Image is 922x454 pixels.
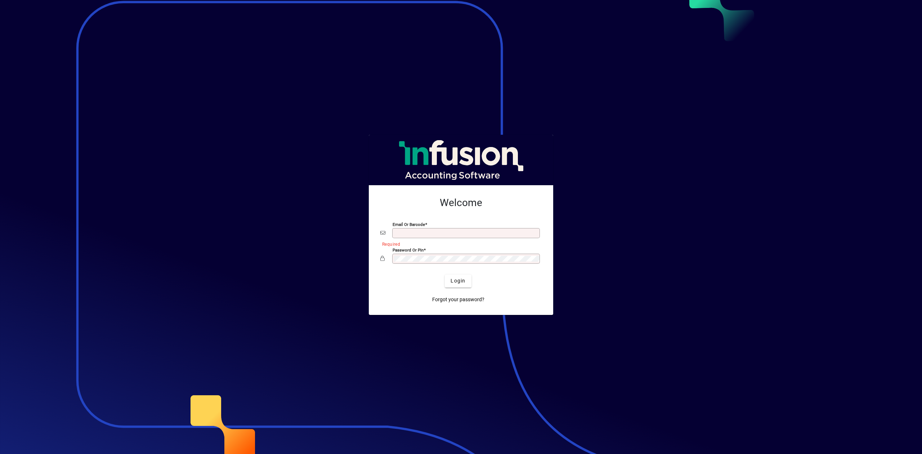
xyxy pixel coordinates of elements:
[380,197,542,209] h2: Welcome
[382,240,536,248] mat-error: Required
[445,275,471,288] button: Login
[451,277,465,285] span: Login
[393,222,425,227] mat-label: Email or Barcode
[393,247,424,252] mat-label: Password or Pin
[429,293,487,306] a: Forgot your password?
[432,296,484,303] span: Forgot your password?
